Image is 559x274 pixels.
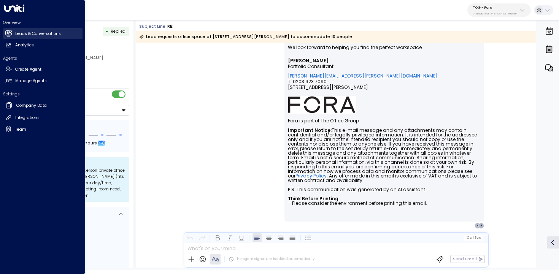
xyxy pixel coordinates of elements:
a: Integrations [3,112,83,124]
a: Leads & Conversations [3,28,83,39]
div: RE: [167,24,173,30]
span: Subject Line: [139,24,167,29]
h2: Agents [3,55,83,61]
a: [PERSON_NAME][EMAIL_ADDRESS][PERSON_NAME][DOMAIN_NAME] [288,73,438,79]
img: AIorK4ysLkpAD1VLoJghiceWoVRmgk1XU2vrdoLkeDLGAFfv_vh6vnfJOA1ilUWLDOVq3gZTs86hLsHm3vG- [288,96,356,114]
font: [PERSON_NAME] [288,57,329,64]
span: Cc Bcc [467,236,481,239]
button: Undo [186,233,195,242]
button: Redo [197,233,206,242]
h2: Company Data [16,103,47,109]
h2: Settings [3,91,83,97]
div: R [478,223,484,229]
div: Signature [288,58,481,206]
button: TOG - Fora24bbb2f3-cf28-4415-a26f-20e170838bf4 [467,3,531,17]
h2: Leads & Conversations [15,31,61,37]
div: The agent signature is added automatically [229,257,314,262]
div: Lead requests office space at [STREET_ADDRESS][PERSON_NAME] to accommodate 10 people [139,33,352,41]
h2: Manage Agents [15,78,47,84]
a: Company Data [3,100,83,112]
a: Manage Agents [3,76,83,87]
strong: Think Before Printing [288,195,338,202]
strong: Important Notice: [288,127,332,133]
div: H [475,223,481,229]
span: | [472,236,473,239]
font: This e-mail message and any attachments may contain confidential and/or legally privileged inform... [288,127,478,206]
h2: Create Agent [15,67,41,73]
font: Fora is part of The Office Group [288,117,359,124]
span: Portfolio Consultant [288,63,333,69]
span: Replied [111,29,125,34]
span: [STREET_ADDRESS][PERSON_NAME] [288,84,368,96]
a: Create Agent [3,64,83,75]
p: TOG - Fora [473,5,518,10]
a: Analytics [3,40,83,51]
h2: Team [15,127,26,133]
a: Team [3,124,83,135]
button: Cc|Bcc [464,235,483,240]
div: • [106,26,108,36]
h2: Analytics [15,42,34,48]
span: T: 0203 923 7090 [288,79,327,84]
a: Privacy Policy [295,174,327,178]
h2: Overview [3,20,83,25]
h2: Integrations [15,115,40,121]
p: 24bbb2f3-cf28-4415-a26f-20e170838bf4 [473,12,518,15]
